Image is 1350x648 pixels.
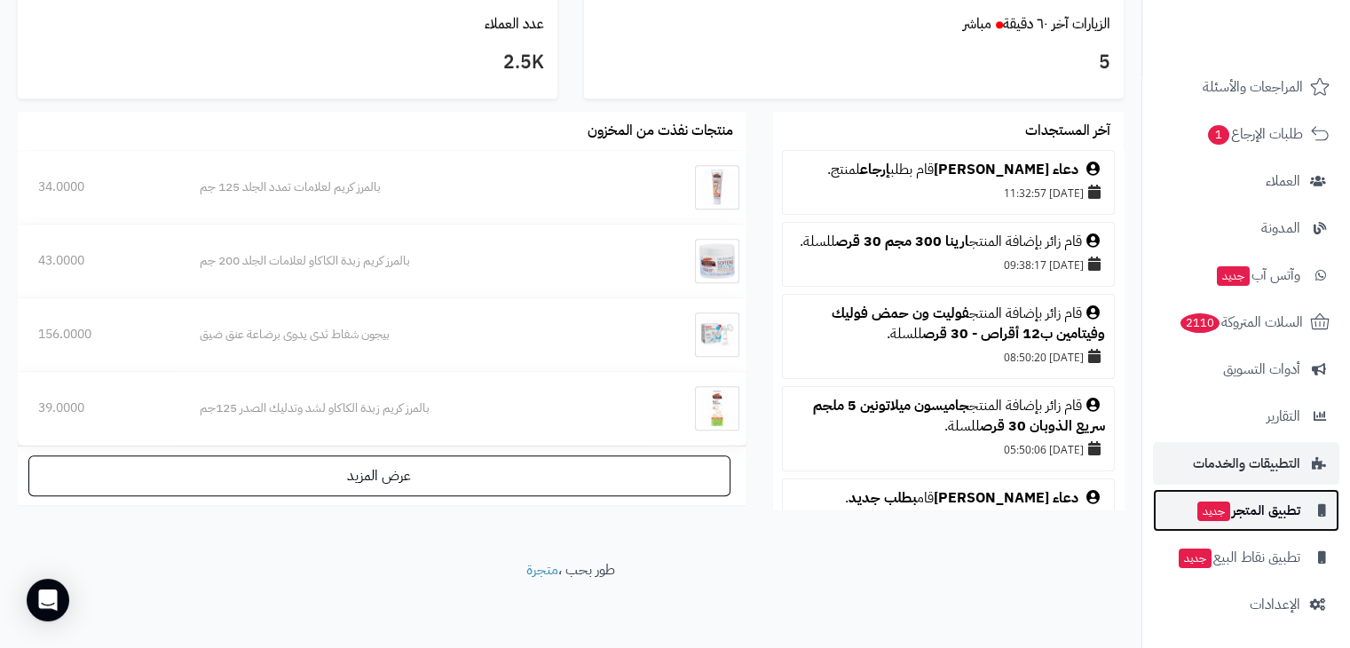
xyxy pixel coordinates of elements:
a: المدونة [1153,207,1339,249]
img: بيجون شفاط ثدى يدوى برضاعة عنق ضيق [695,312,739,357]
span: جديد [1197,502,1230,521]
div: Keywords by Traffic [196,105,299,116]
a: متجرة [526,559,558,581]
div: بالمرز كريم زبدة الكاكاو لشد وتدليك الصدر 125جم [200,399,625,417]
div: 39.0000 [38,399,159,417]
img: بالمرز كريم زبدة الكاكاو لشد وتدليك الصدر 125جم [695,386,739,431]
div: [DATE] 09:38:17 [792,252,1105,277]
div: قام . [792,488,1105,509]
span: المراجعات والأسئلة [1203,75,1303,99]
a: التقارير [1153,395,1339,438]
img: بالمرز كريم لعلامات تمدد الجلد 125 جم [695,165,739,209]
a: عدد العملاء [485,13,544,35]
span: التقارير [1267,404,1300,429]
span: التطبيقات والخدمات [1193,451,1300,476]
a: بطلب جديد [849,487,917,509]
a: السلات المتروكة2110 [1153,301,1339,344]
a: وآتس آبجديد [1153,254,1339,296]
span: تطبيق نقاط البيع [1177,545,1300,570]
img: logo_orange.svg [28,28,43,43]
a: طلبات الإرجاع1 [1153,113,1339,155]
div: قام زائر بإضافة المنتج للسلة. [792,304,1105,344]
h3: 2.5K [31,48,544,78]
a: العملاء [1153,160,1339,202]
span: الإعدادات [1250,592,1300,617]
div: بالمرز كريم لعلامات تمدد الجلد 125 جم [200,178,625,196]
span: تطبيق المتجر [1196,498,1300,523]
a: المراجعات والأسئلة [1153,66,1339,108]
span: 2110 [1180,312,1221,333]
h3: منتجات نفذت من المخزون [588,123,733,139]
a: جاميسون ميلاتونين 5 ملجم سريع الذوبان 30 قرص [813,395,1105,437]
span: المدونة [1261,216,1300,241]
span: جديد [1217,266,1250,286]
a: تطبيق نقاط البيعجديد [1153,536,1339,579]
a: عرض المزيد [28,455,730,496]
span: 1 [1207,124,1229,145]
a: فوليت ون حمض فوليك وفيتامين ب12 أقراص - 30 قرص [832,303,1105,344]
div: 43.0000 [38,252,159,270]
a: ارينا 300 مجم 30 قرص [835,231,969,252]
img: tab_keywords_by_traffic_grey.svg [177,103,191,117]
a: دعاء [PERSON_NAME] [934,159,1078,180]
img: logo-2.png [1229,34,1333,71]
div: Open Intercom Messenger [27,579,69,621]
div: v 4.0.25 [50,28,87,43]
span: جديد [1179,549,1212,568]
div: بالمرز كريم زبدة الكاكاو لعلامات الجلد 200 جم [200,252,625,270]
a: الزيارات آخر ٦٠ دقيقةمباشر [963,13,1110,35]
span: أدوات التسويق [1223,357,1300,382]
div: Domain: [DOMAIN_NAME] [46,46,195,60]
div: قام زائر بإضافة المنتج للسلة. [792,232,1105,252]
div: [DATE] 11:32:57 [792,180,1105,205]
small: مباشر [963,13,991,35]
div: 34.0000 [38,178,159,196]
div: بيجون شفاط ثدى يدوى برضاعة عنق ضيق [200,326,625,344]
a: دعاء [PERSON_NAME] [934,487,1078,509]
div: [DATE] 08:50:20 [792,344,1105,369]
a: الإعدادات [1153,583,1339,626]
span: السلات المتروكة [1179,310,1303,335]
a: التطبيقات والخدمات [1153,442,1339,485]
a: إرجاع [860,159,890,180]
a: أدوات التسويق [1153,348,1339,391]
span: طلبات الإرجاع [1206,122,1303,146]
div: [DATE] 03:03:38 [792,509,1105,533]
img: بالمرز كريم زبدة الكاكاو لعلامات الجلد 200 جم [695,239,739,283]
div: 156.0000 [38,326,159,344]
span: وآتس آب [1215,263,1300,288]
h3: آخر المستجدات [1025,123,1110,139]
h3: 5 [597,48,1110,78]
a: تطبيق المتجرجديد [1153,489,1339,532]
div: قام زائر بإضافة المنتج للسلة. [792,396,1105,437]
img: tab_domain_overview_orange.svg [48,103,62,117]
div: Domain Overview [67,105,159,116]
div: قام بطلب لمنتج. [792,160,1105,180]
div: [DATE] 05:50:06 [792,437,1105,462]
span: العملاء [1266,169,1300,194]
img: website_grey.svg [28,46,43,60]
